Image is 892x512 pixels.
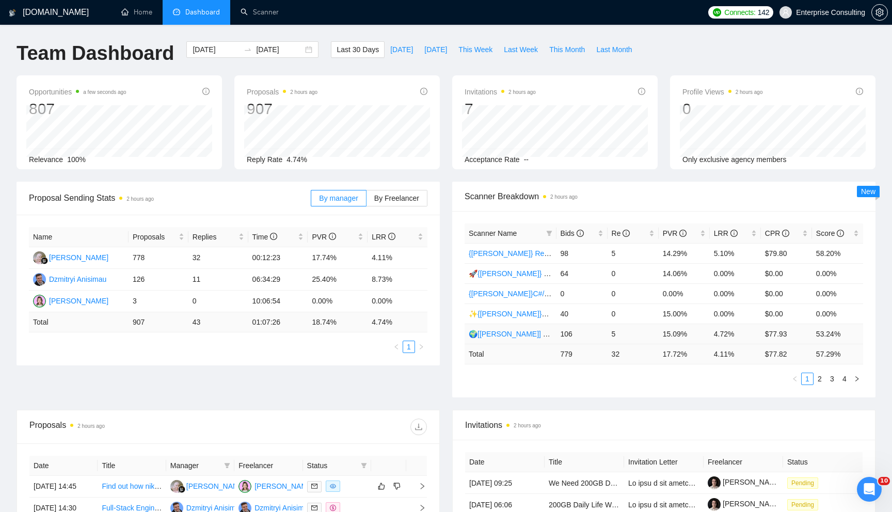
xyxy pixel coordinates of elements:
td: Find out how nike by you 3D editor works [98,476,166,498]
a: 🌍[[PERSON_NAME]] Native Mobile WW [469,330,602,338]
td: 00:12:23 [248,247,308,269]
td: 4.72% [710,324,761,344]
span: This Week [458,44,492,55]
img: EB [238,480,251,493]
td: 0.00% [710,303,761,324]
td: $77.93 [761,324,812,344]
td: 18.74 % [308,312,368,332]
span: info-circle [623,230,630,237]
a: Pending [787,500,822,508]
td: 25.40% [308,269,368,291]
th: Title [545,452,624,472]
div: 7 [465,99,536,119]
time: 2 hours ago [550,194,578,200]
span: Last 30 Days [337,44,379,55]
span: 10 [878,477,890,485]
img: c13_D6V9bzaCrQvjRcJsAw55LVHRz5r92ENXxtc6V_P7QXekgShsF1ID8KrGZJHX_t [708,498,721,511]
td: $0.00 [761,283,812,303]
td: 57.29 % [812,344,863,364]
li: 2 [814,373,826,385]
a: RH[PERSON_NAME] [170,482,246,490]
img: RH [33,251,46,264]
span: swap-right [244,45,252,54]
li: Next Page [415,341,427,353]
span: [DATE] [424,44,447,55]
button: Last Month [591,41,638,58]
td: 0.00% [812,263,863,283]
span: left [792,376,798,382]
td: $0.00 [761,303,812,324]
span: Bids [561,229,584,237]
a: searchScanner [241,8,279,17]
button: right [415,341,427,353]
h1: Team Dashboard [17,41,174,66]
li: Previous Page [390,341,403,353]
span: Replies [193,231,236,243]
a: 1 [802,373,813,385]
span: Opportunities [29,86,126,98]
td: 43 [188,312,248,332]
button: This Week [453,41,498,58]
span: right [418,344,424,350]
td: 0 [608,303,659,324]
th: Date [29,456,98,476]
th: Status [783,452,863,472]
button: download [410,419,427,435]
span: info-circle [679,230,687,237]
img: EB [33,295,46,308]
td: 126 [129,269,188,291]
span: like [378,482,385,490]
span: info-circle [856,88,863,95]
td: 0 [556,283,608,303]
span: right [854,376,860,382]
div: [PERSON_NAME] [49,252,108,263]
iframe: Intercom live chat [857,477,882,502]
img: gigradar-bm.png [41,257,48,264]
span: dashboard [173,8,180,15]
span: Time [252,233,277,241]
button: This Month [544,41,591,58]
span: user [782,9,789,16]
span: to [244,45,252,54]
span: [DATE] [390,44,413,55]
td: 778 [129,247,188,269]
a: RH[PERSON_NAME] [33,253,108,261]
li: 1 [801,373,814,385]
span: -- [524,155,529,164]
span: filter [546,230,552,236]
a: 3 [826,373,838,385]
td: 5.10% [710,243,761,263]
span: filter [361,462,367,469]
img: gigradar-bm.png [178,486,185,493]
span: 100% [67,155,86,164]
td: 0.00% [659,283,710,303]
span: Only exclusive agency members [682,155,787,164]
button: dislike [391,480,403,492]
td: We Need 200GB Daily Life Web Data Collection and Cleaning Needed (JSONL Format) [545,472,624,494]
div: 807 [29,99,126,119]
td: 0.00% [308,291,368,312]
span: info-circle [782,230,789,237]
td: 40 [556,303,608,324]
img: D [33,273,46,286]
button: [DATE] [385,41,419,58]
span: By manager [319,194,358,202]
a: setting [871,8,888,17]
span: This Month [549,44,585,55]
td: 4.11 % [710,344,761,364]
td: [DATE] 14:45 [29,476,98,498]
td: Total [465,344,556,364]
span: filter [544,226,554,241]
span: download [411,423,426,431]
time: a few seconds ago [83,89,126,95]
td: 0.00% [710,283,761,303]
time: 2 hours ago [290,89,317,95]
span: 4.74% [286,155,307,164]
div: [PERSON_NAME] [186,481,246,492]
td: 5 [608,324,659,344]
a: DDzmitryi Anisimau [170,503,244,511]
a: 200GB Daily Life Web Data Collection and Cleaning Needed (JSONL Format) [549,501,798,509]
td: Total [29,312,129,332]
td: 0 [188,291,248,312]
span: Invitations [465,419,863,431]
